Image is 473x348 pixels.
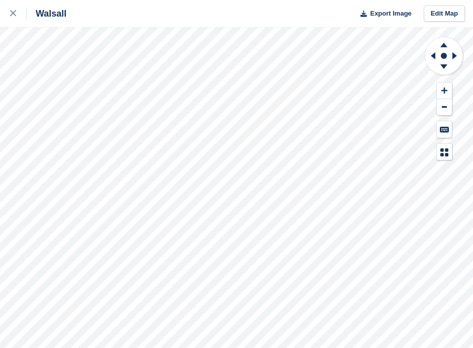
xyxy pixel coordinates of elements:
[27,8,66,20] div: Walsall
[370,9,411,19] span: Export Image
[437,144,452,160] button: Map Legend
[424,6,465,22] a: Edit Map
[354,6,412,22] button: Export Image
[437,99,452,116] button: Zoom Out
[437,82,452,99] button: Zoom In
[437,121,452,138] button: Keyboard Shortcuts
